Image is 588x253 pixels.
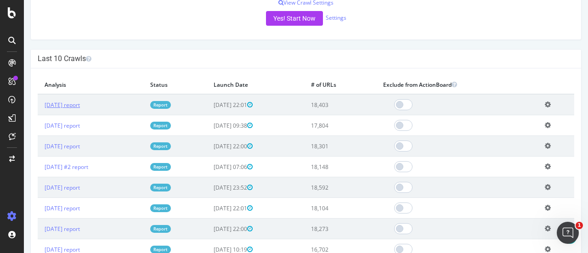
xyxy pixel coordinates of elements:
[21,163,64,171] a: [DATE] #2 report
[21,101,56,109] a: [DATE] report
[190,142,229,150] span: [DATE] 22:00
[280,115,352,136] td: 17,804
[190,163,229,171] span: [DATE] 07:06
[280,157,352,177] td: 18,148
[280,94,352,115] td: 18,403
[126,204,147,212] a: Report
[21,204,56,212] a: [DATE] report
[280,198,352,219] td: 18,104
[126,122,147,129] a: Report
[126,101,147,109] a: Report
[21,142,56,150] a: [DATE] report
[280,136,352,157] td: 18,301
[280,177,352,198] td: 18,592
[126,225,147,233] a: Report
[21,184,56,191] a: [DATE] report
[183,75,280,94] th: Launch Date
[190,184,229,191] span: [DATE] 23:52
[14,75,119,94] th: Analysis
[119,75,183,94] th: Status
[242,11,299,26] button: Yes! Start Now
[190,122,229,129] span: [DATE] 09:38
[352,75,514,94] th: Exclude from ActionBoard
[21,122,56,129] a: [DATE] report
[126,163,147,171] a: Report
[557,222,579,244] iframe: Intercom live chat
[14,54,550,63] h4: Last 10 Crawls
[190,101,229,109] span: [DATE] 22:01
[126,184,147,191] a: Report
[280,75,352,94] th: # of URLs
[126,142,147,150] a: Report
[302,14,322,22] a: Settings
[576,222,583,229] span: 1
[280,219,352,239] td: 18,273
[190,225,229,233] span: [DATE] 22:00
[190,204,229,212] span: [DATE] 22:01
[21,225,56,233] a: [DATE] report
